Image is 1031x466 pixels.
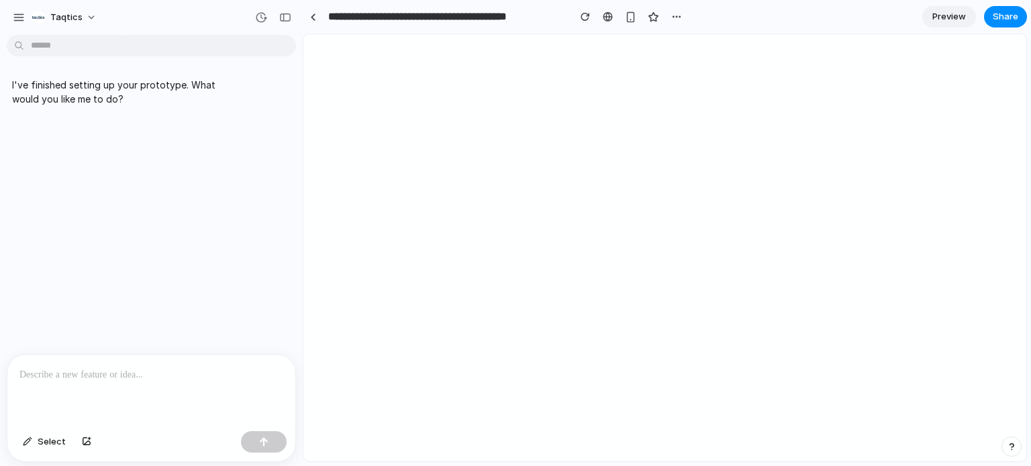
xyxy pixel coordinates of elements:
[50,11,83,24] span: Taqtics
[38,435,66,449] span: Select
[932,10,966,23] span: Preview
[922,6,976,27] a: Preview
[12,78,237,106] p: I've finished setting up your prototype. What would you like me to do?
[993,10,1018,23] span: Share
[16,431,72,453] button: Select
[26,7,103,28] button: Taqtics
[984,6,1027,27] button: Share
